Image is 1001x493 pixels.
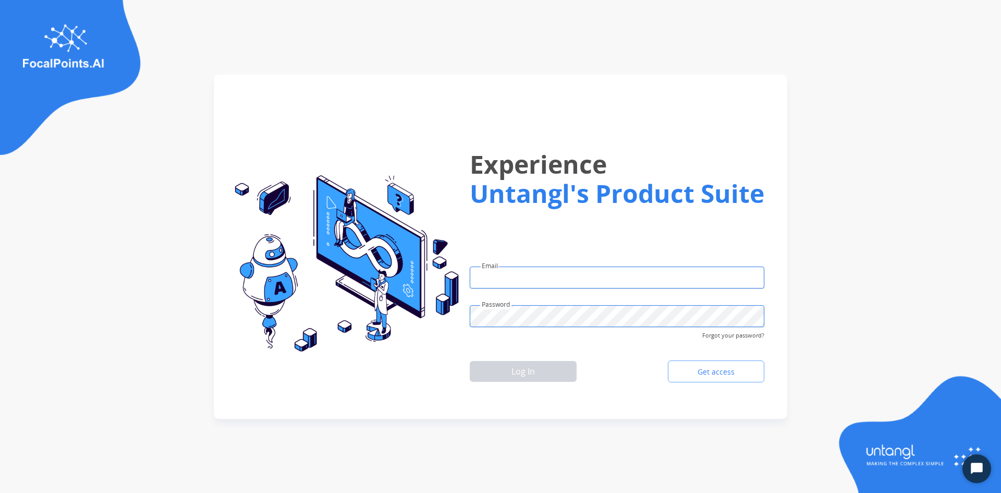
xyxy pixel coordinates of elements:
[689,367,743,377] span: Get access
[470,179,764,208] h1: Untangl's Product Suite
[834,375,1001,493] img: login-img
[962,454,991,483] button: Start Chat
[482,300,510,309] label: Password
[482,261,498,271] label: Email
[470,361,577,382] button: Log In
[226,175,459,353] img: login-img
[668,360,764,382] a: Get access
[970,462,984,476] svg: Open Chat
[702,327,764,340] span: Forgot your password?
[470,141,764,187] h1: Experience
